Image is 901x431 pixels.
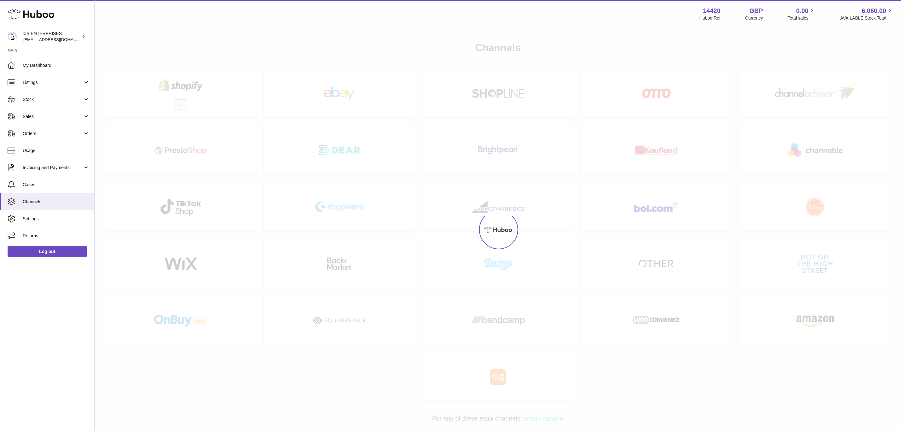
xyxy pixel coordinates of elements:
div: Currency [745,15,763,21]
span: Usage [23,148,90,154]
span: Listings [23,80,83,86]
div: CS ENTERPRISES [23,31,80,43]
span: AVAILABLE Stock Total [840,15,893,21]
span: 0.00 [796,7,809,15]
span: 6,060.00 [862,7,886,15]
span: [EMAIL_ADDRESS][DOMAIN_NAME] [23,37,93,42]
strong: 14420 [703,7,721,15]
span: My Dashboard [23,62,90,68]
span: Returns [23,233,90,239]
span: Channels [23,199,90,205]
span: Invoicing and Payments [23,165,83,171]
span: Total sales [787,15,816,21]
strong: GBP [749,7,763,15]
span: Settings [23,216,90,222]
div: Huboo Ref [699,15,721,21]
span: Stock [23,97,83,103]
a: Log out [8,246,87,257]
span: Sales [23,114,83,120]
a: 0.00 Total sales [787,7,816,21]
span: Cases [23,182,90,188]
span: Orders [23,131,83,137]
img: internalAdmin-14420@internal.huboo.com [8,32,17,41]
a: 6,060.00 AVAILABLE Stock Total [840,7,893,21]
